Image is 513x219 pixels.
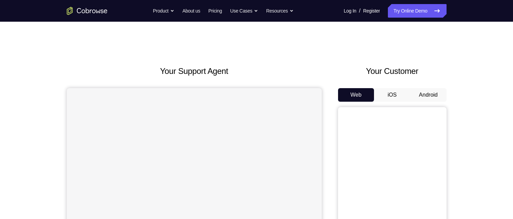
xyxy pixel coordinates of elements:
button: Use Cases [230,4,258,18]
a: Log In [344,4,356,18]
h2: Your Customer [338,65,447,77]
span: / [359,7,360,15]
a: Pricing [208,4,222,18]
h2: Your Support Agent [67,65,322,77]
button: iOS [374,88,410,102]
a: Try Online Demo [388,4,446,18]
a: Go to the home page [67,7,107,15]
button: Resources [266,4,294,18]
a: About us [182,4,200,18]
button: Product [153,4,174,18]
button: Web [338,88,374,102]
a: Register [363,4,380,18]
button: Android [410,88,447,102]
